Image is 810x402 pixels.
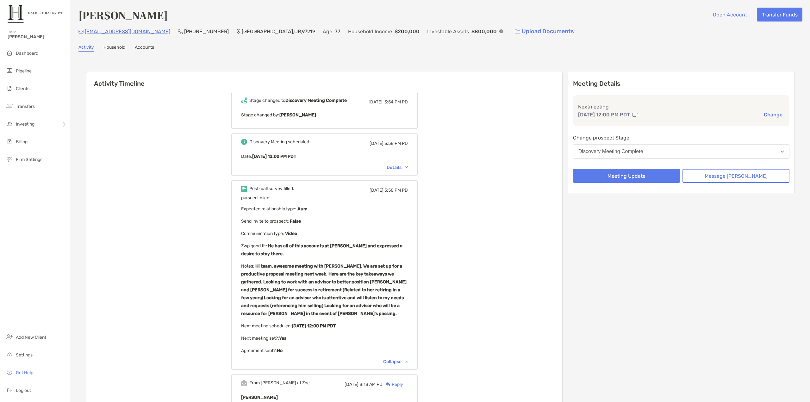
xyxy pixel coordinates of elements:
img: pipeline icon [6,67,13,74]
img: Open dropdown arrow [780,151,784,153]
div: Collapse [383,359,408,364]
p: [GEOGRAPHIC_DATA] , OR , 97219 [242,28,315,35]
img: Reply icon [386,382,390,387]
span: 3:58 PM PD [384,188,408,193]
span: [DATE] [370,188,383,193]
img: Zoe Logo [8,3,63,25]
span: [PERSON_NAME]! [8,34,67,40]
img: firm-settings icon [6,155,13,163]
span: 8:18 AM PD [359,382,383,387]
img: logout icon [6,386,13,394]
span: [DATE], [369,99,383,105]
span: Billing [16,139,28,145]
img: Event icon [241,139,247,145]
span: [DATE] [345,382,358,387]
span: Pipeline [16,68,32,74]
p: Date : [241,152,408,160]
img: Event icon [241,97,247,103]
div: Discovery Meeting Complete [578,149,643,154]
p: Communication type : [241,230,408,238]
span: Investing [16,121,34,127]
img: clients icon [6,84,13,92]
span: Clients [16,86,29,91]
p: Household Income [348,28,392,35]
a: Accounts [135,45,154,52]
p: Zwp good fit : [241,242,408,258]
img: Location Icon [236,29,240,34]
p: Age [323,28,332,35]
b: He has all of this accounts at [PERSON_NAME] and expressed a desire to stay there. [241,243,402,257]
div: Stage changed to [249,98,347,103]
span: 3:58 PM PD [384,141,408,146]
img: investing icon [6,120,13,127]
img: Info Icon [499,29,503,33]
p: $200,000 [395,28,420,35]
b: Aum [296,206,308,212]
span: Dashboard [16,51,38,56]
b: [PERSON_NAME] [241,395,278,400]
b: Yes [279,336,286,341]
b: Video [284,231,297,236]
img: transfers icon [6,102,13,110]
span: [DATE] [370,141,383,146]
p: Agreement sent? : [241,347,408,355]
span: 3:54 PM PD [384,99,408,105]
img: Chevron icon [405,361,408,362]
img: settings icon [6,351,13,358]
p: Change prospect Stage [573,134,789,142]
a: Household [103,45,125,52]
a: Upload Documents [511,25,578,38]
div: Discovery Meeting scheduled. [249,139,310,145]
h4: [PERSON_NAME] [78,8,168,22]
img: Event icon [241,380,247,386]
div: Reply [383,381,403,388]
p: Next meeting set? : [241,334,408,342]
div: Post-call survey filled. [249,186,294,191]
p: [DATE] 12:00 PM PDT [578,111,630,119]
div: Details [387,165,408,170]
h6: Activity Timeline [86,72,562,87]
p: 77 [335,28,340,35]
span: Get Help [16,370,33,375]
span: Log out [16,388,31,393]
p: Stage changed by: [241,111,408,119]
p: Investable Assets [427,28,469,35]
p: Send invite to prospect : [241,217,408,225]
img: button icon [515,29,520,34]
b: [DATE] 12:00 PM PDT [252,154,296,159]
b: Discovery Meeting Complete [285,98,347,103]
p: Next meeting [578,103,784,111]
img: Phone Icon [178,29,183,34]
b: [DATE] 12:00 PM PDT [292,323,336,329]
b: No [277,348,283,353]
p: [EMAIL_ADDRESS][DOMAIN_NAME] [85,28,170,35]
b: [PERSON_NAME] [279,112,316,118]
span: Firm Settings [16,157,42,162]
button: Open Account [708,8,752,22]
img: add_new_client icon [6,333,13,341]
img: billing icon [6,138,13,145]
span: Transfers [16,104,35,109]
img: get-help icon [6,368,13,376]
b: False [289,219,301,224]
p: Expected relationship type : [241,205,408,213]
p: [PHONE_NUMBER] [184,28,229,35]
a: Activity [78,45,94,52]
b: Hi team, awesome meeting with [PERSON_NAME]. We are set up for a productive proposal meeting next... [241,263,407,316]
p: $800,000 [471,28,497,35]
button: Message [PERSON_NAME] [682,169,789,183]
p: Notes : [241,262,408,318]
span: pursued-client [241,195,271,201]
span: Add New Client [16,335,46,340]
img: Email Icon [78,30,84,34]
div: From [PERSON_NAME] at Zoe [249,380,310,386]
p: Next meeting scheduled : [241,322,408,330]
button: Transfer Funds [757,8,802,22]
img: Event icon [241,186,247,192]
button: Change [762,111,784,118]
p: Meeting Details [573,80,789,88]
button: Discovery Meeting Complete [573,144,789,159]
img: Chevron icon [405,166,408,168]
img: communication type [632,112,638,117]
button: Meeting Update [573,169,680,183]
